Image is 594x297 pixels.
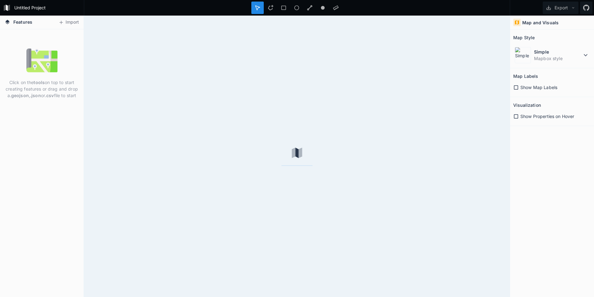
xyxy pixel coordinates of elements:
[520,84,557,91] span: Show Map Labels
[513,33,535,42] h2: Map Style
[10,93,29,98] strong: .geojson
[522,19,559,26] h4: Map and Visuals
[513,100,541,110] h2: Visualization
[45,93,54,98] strong: .csv
[534,55,582,62] dd: Mapbox style
[13,19,32,25] span: Features
[30,93,41,98] strong: .json
[5,79,79,99] p: Click on the on top to start creating features or drag and drop a , or file to start
[520,113,574,120] span: Show Properties on Hover
[513,71,538,81] h2: Map Labels
[34,80,45,85] strong: tools
[26,45,57,76] img: empty
[515,47,531,63] img: Simple
[543,2,578,14] button: Export
[534,49,582,55] dt: Simple
[55,17,82,27] button: Import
